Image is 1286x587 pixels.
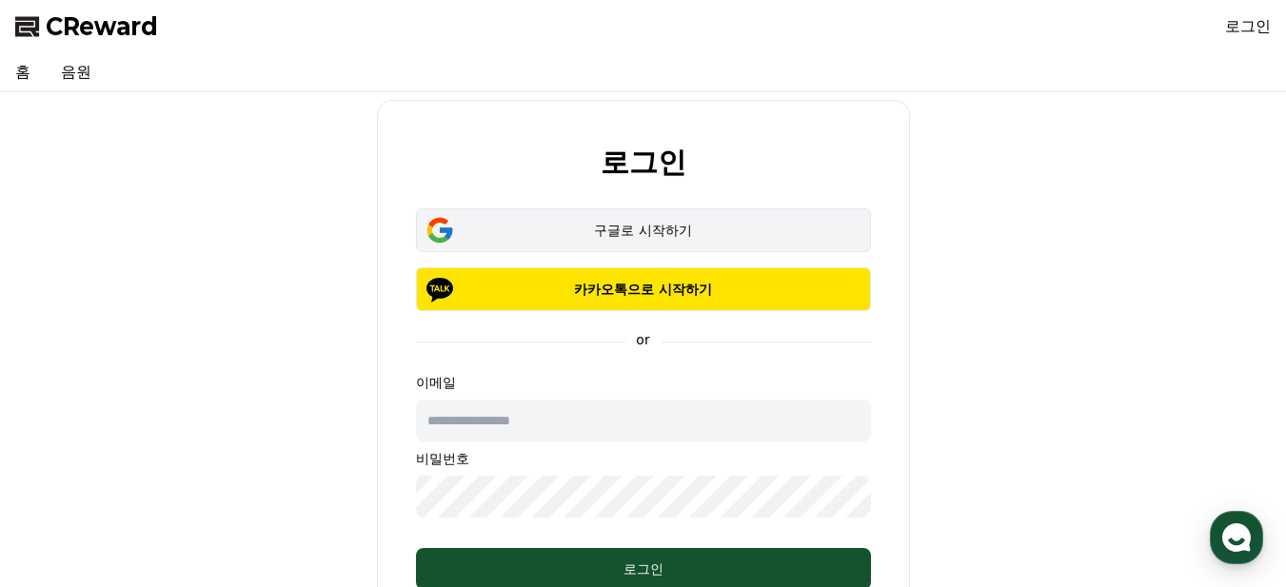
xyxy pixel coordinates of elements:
h2: 로그인 [601,147,686,178]
span: 홈 [60,458,71,473]
a: 음원 [46,53,107,91]
div: 로그인 [454,559,833,578]
p: or [624,330,661,349]
p: 비밀번호 [416,449,871,468]
div: 구글로 시작하기 [444,221,843,240]
span: CReward [46,11,158,42]
p: 카카오톡으로 시작하기 [444,280,843,299]
button: 구글로 시작하기 [416,208,871,252]
a: 로그인 [1225,15,1271,38]
button: 카카오톡으로 시작하기 [416,267,871,311]
span: 대화 [174,459,197,474]
a: 홈 [6,429,126,477]
a: 대화 [126,429,246,477]
span: 설정 [294,458,317,473]
p: 이메일 [416,373,871,392]
a: CReward [15,11,158,42]
a: 설정 [246,429,366,477]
